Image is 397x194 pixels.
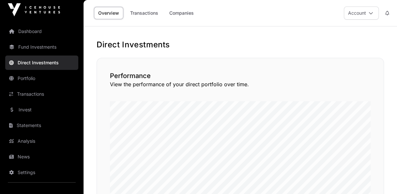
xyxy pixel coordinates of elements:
[110,71,371,80] h2: Performance
[5,56,78,70] a: Direct Investments
[5,165,78,180] a: Settings
[364,163,397,194] iframe: Chat Widget
[5,24,78,39] a: Dashboard
[5,87,78,101] a: Transactions
[5,103,78,117] a: Invest
[126,7,162,19] a: Transactions
[97,40,384,50] h1: Direct Investments
[5,118,78,133] a: Statements
[8,3,60,16] img: Icehouse Ventures Logo
[5,134,78,148] a: Analysis
[5,40,78,54] a: Fund Investments
[94,7,123,19] a: Overview
[5,71,78,86] a: Portfolio
[5,150,78,164] a: News
[110,80,371,88] p: View the performance of your direct portfolio over time.
[165,7,198,19] a: Companies
[344,7,379,20] button: Account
